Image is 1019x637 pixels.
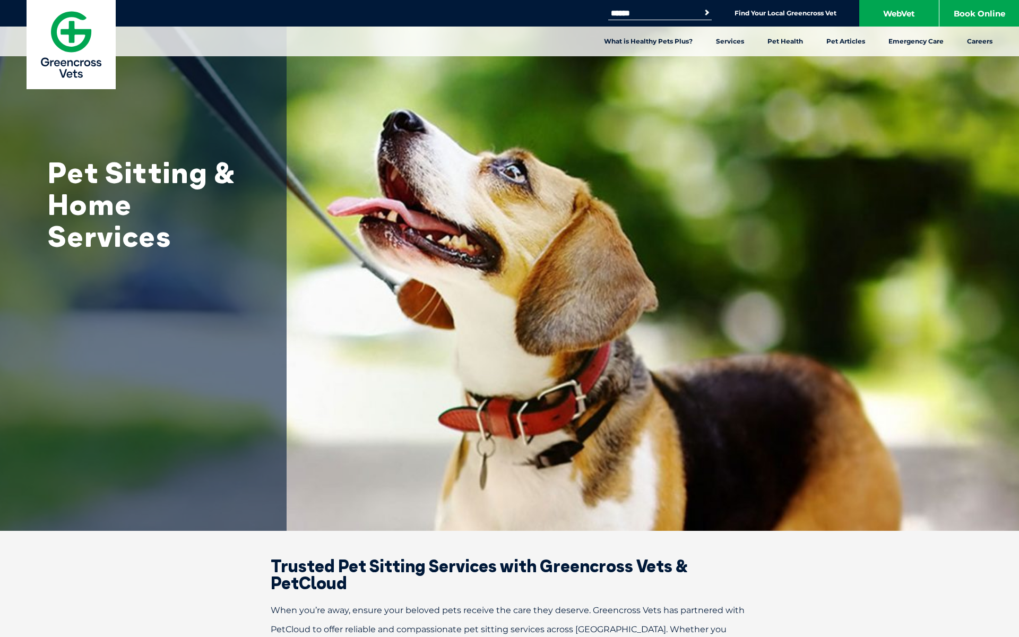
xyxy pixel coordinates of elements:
a: Services [704,27,756,56]
a: Emergency Care [877,27,955,56]
a: Careers [955,27,1004,56]
h1: Pet Sitting & Home Services [48,157,260,252]
a: What is Healthy Pets Plus? [592,27,704,56]
a: Pet Articles [815,27,877,56]
button: Search [702,7,712,18]
a: Find Your Local Greencross Vet [735,9,836,18]
a: Pet Health [756,27,815,56]
h2: Trusted Pet Sitting Services with Greencross Vets & PetCloud [234,557,785,591]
